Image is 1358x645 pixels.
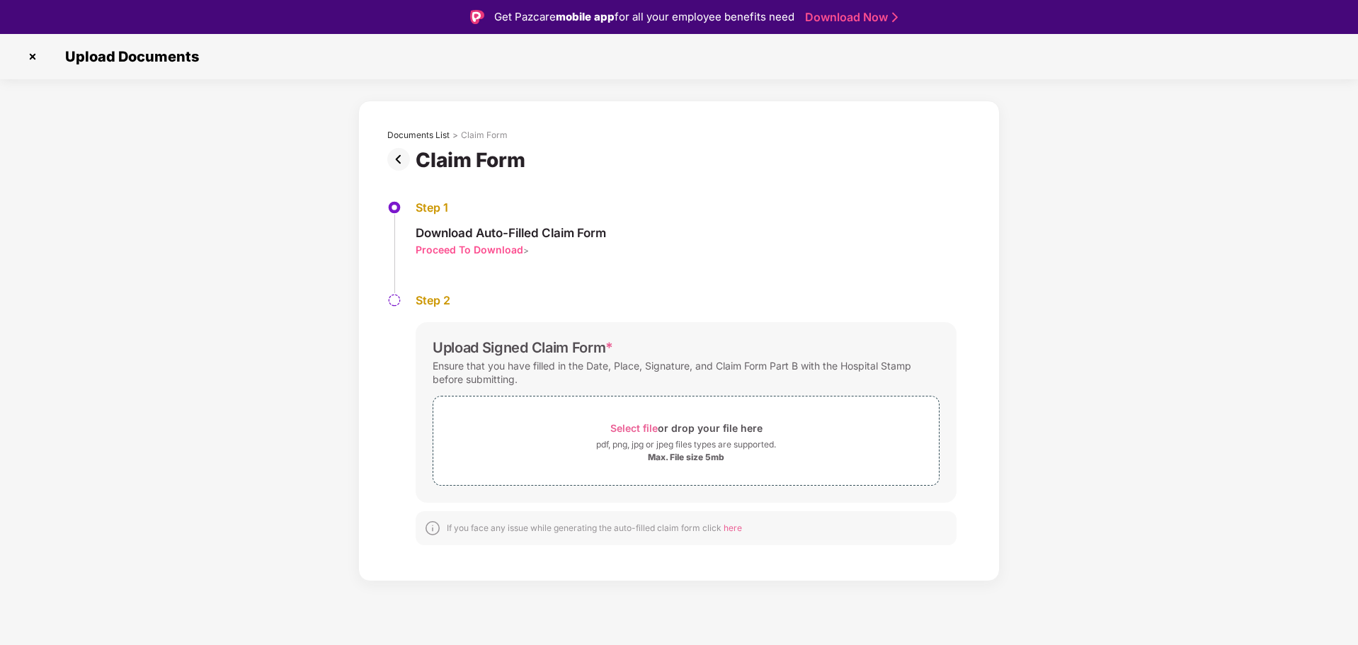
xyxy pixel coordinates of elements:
[494,8,794,25] div: Get Pazcare for all your employee benefits need
[433,356,940,389] div: Ensure that you have filled in the Date, Place, Signature, and Claim Form Part B with the Hospita...
[610,422,658,434] span: Select file
[51,48,206,65] span: Upload Documents
[387,293,401,307] img: svg+xml;base64,PHN2ZyBpZD0iU3RlcC1QZW5kaW5nLTMyeDMyIiB4bWxucz0iaHR0cDovL3d3dy53My5vcmcvMjAwMC9zdm...
[416,225,606,241] div: Download Auto-Filled Claim Form
[387,130,450,141] div: Documents List
[387,200,401,215] img: svg+xml;base64,PHN2ZyBpZD0iU3RlcC1BY3RpdmUtMzJ4MzIiIHhtbG5zPSJodHRwOi8vd3d3LnczLm9yZy8yMDAwL3N2Zy...
[724,523,742,533] span: here
[424,520,441,537] img: svg+xml;base64,PHN2ZyBpZD0iSW5mb18tXzMyeDMyIiBkYXRhLW5hbWU9IkluZm8gLSAzMngzMiIgeG1sbnM9Imh0dHA6Ly...
[447,523,742,534] div: If you face any issue while generating the auto-filled claim form click
[21,45,44,68] img: svg+xml;base64,PHN2ZyBpZD0iQ3Jvc3MtMzJ4MzIiIHhtbG5zPSJodHRwOi8vd3d3LnczLm9yZy8yMDAwL3N2ZyIgd2lkdG...
[556,10,615,23] strong: mobile app
[892,10,898,25] img: Stroke
[596,438,776,452] div: pdf, png, jpg or jpeg files types are supported.
[416,293,957,308] div: Step 2
[805,10,894,25] a: Download Now
[433,407,939,474] span: Select fileor drop your file herepdf, png, jpg or jpeg files types are supported.Max. File size 5mb
[416,200,606,215] div: Step 1
[470,10,484,24] img: Logo
[387,148,416,171] img: svg+xml;base64,PHN2ZyBpZD0iUHJldi0zMngzMiIgeG1sbnM9Imh0dHA6Ly93d3cudzMub3JnLzIwMDAvc3ZnIiB3aWR0aD...
[461,130,508,141] div: Claim Form
[433,339,613,356] div: Upload Signed Claim Form
[452,130,458,141] div: >
[648,452,724,463] div: Max. File size 5mb
[523,245,529,256] span: >
[610,418,763,438] div: or drop your file here
[416,148,531,172] div: Claim Form
[416,243,523,256] div: Proceed To Download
